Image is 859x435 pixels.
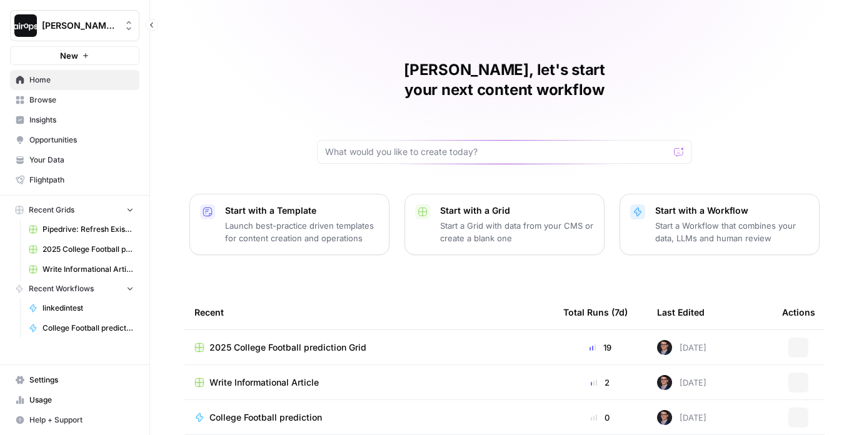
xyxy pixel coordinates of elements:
a: Pipedrive: Refresh Existing Content [23,219,139,239]
a: Home [10,70,139,90]
button: Recent Workflows [10,279,139,298]
div: Last Edited [657,295,705,329]
p: Start with a Grid [440,204,594,217]
div: 0 [563,411,637,424]
p: Start a Workflow that combines your data, LLMs and human review [655,219,809,244]
p: Launch best-practice driven templates for content creation and operations [225,219,379,244]
span: linkedintest [43,302,134,314]
button: Help + Support [10,410,139,430]
input: What would you like to create today? [325,146,669,158]
a: Flightpath [10,170,139,190]
span: Insights [29,114,134,126]
a: Your Data [10,150,139,170]
h1: [PERSON_NAME], let's start your next content workflow [317,60,692,100]
a: linkedintest [23,298,139,318]
p: Start a Grid with data from your CMS or create a blank one [440,219,594,244]
span: Usage [29,394,134,406]
div: [DATE] [657,410,706,425]
div: [DATE] [657,340,706,355]
span: Write Informational Article [43,264,134,275]
span: New [60,49,78,62]
img: Dille-Sandbox Logo [14,14,37,37]
img: ldmwv53b2lcy2toudj0k1c5n5o6j [657,340,672,355]
a: Settings [10,370,139,390]
a: Usage [10,390,139,410]
a: 2025 College Football prediction Grid [194,341,543,354]
span: Pipedrive: Refresh Existing Content [43,224,134,235]
img: ldmwv53b2lcy2toudj0k1c5n5o6j [657,410,672,425]
span: Help + Support [29,414,134,426]
a: College Football prediction [23,318,139,338]
span: Recent Workflows [29,283,94,294]
div: [DATE] [657,375,706,390]
a: Opportunities [10,130,139,150]
button: Recent Grids [10,201,139,219]
div: Total Runs (7d) [563,295,628,329]
button: Start with a TemplateLaunch best-practice driven templates for content creation and operations [189,194,389,255]
a: College Football prediction [194,411,543,424]
div: Actions [782,295,815,329]
span: Browse [29,94,134,106]
span: College Football prediction [209,411,322,424]
button: New [10,46,139,65]
span: College Football prediction [43,322,134,334]
p: Start with a Template [225,204,379,217]
span: Your Data [29,154,134,166]
span: Settings [29,374,134,386]
button: Start with a WorkflowStart a Workflow that combines your data, LLMs and human review [620,194,820,255]
div: Recent [194,295,543,329]
div: 2 [563,376,637,389]
span: Recent Grids [29,204,74,216]
a: Write Informational Article [23,259,139,279]
span: 2025 College Football prediction Grid [43,244,134,255]
a: Write Informational Article [194,376,543,389]
img: ldmwv53b2lcy2toudj0k1c5n5o6j [657,375,672,390]
span: 2025 College Football prediction Grid [209,341,366,354]
span: Opportunities [29,134,134,146]
p: Start with a Workflow [655,204,809,217]
div: 19 [563,341,637,354]
button: Start with a GridStart a Grid with data from your CMS or create a blank one [404,194,605,255]
span: Write Informational Article [209,376,319,389]
a: 2025 College Football prediction Grid [23,239,139,259]
span: Flightpath [29,174,134,186]
a: Insights [10,110,139,130]
span: Home [29,74,134,86]
button: Workspace: Dille-Sandbox [10,10,139,41]
a: Browse [10,90,139,110]
span: [PERSON_NAME]-Sandbox [42,19,118,32]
